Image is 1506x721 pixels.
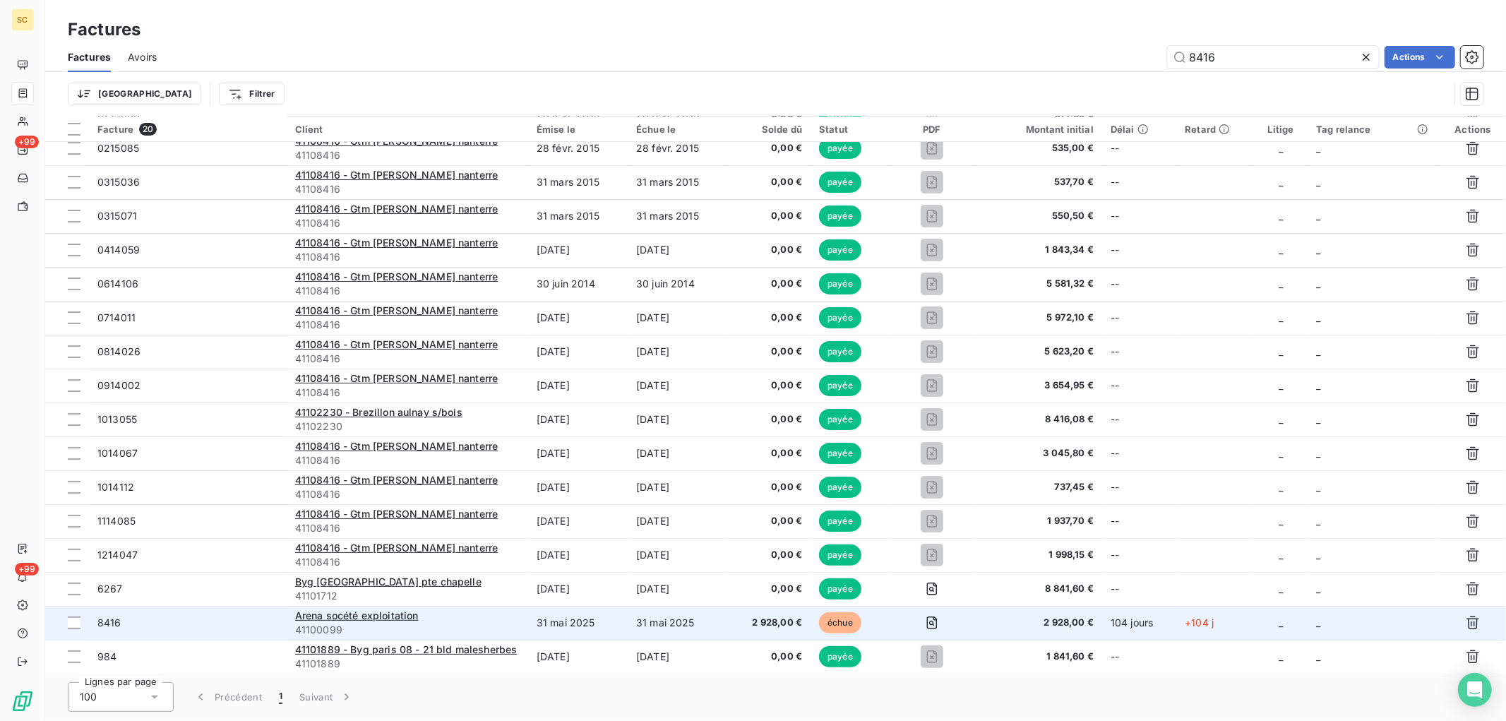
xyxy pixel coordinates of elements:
span: +104 j [1185,616,1214,628]
td: [DATE] [628,369,727,403]
td: [DATE] [628,335,727,369]
div: Litige [1262,124,1299,135]
span: Arena socété exploitation [295,609,419,621]
span: _ [1279,549,1283,561]
span: 737,45 € [984,480,1094,494]
span: 0,00 € [736,582,802,596]
span: 5 972,10 € [984,311,1094,325]
div: Open Intercom Messenger [1458,673,1492,707]
div: Tag relance [1316,124,1431,135]
span: 41108416 [295,352,520,366]
span: Factures [68,50,111,64]
span: _ [1316,413,1320,425]
td: [DATE] [528,403,628,436]
span: 41108416 - Gtm [PERSON_NAME] nanterre [295,304,498,316]
td: -- [1102,640,1176,674]
span: 0215085 [97,142,139,154]
span: 8416 [97,616,121,628]
span: 3 654,95 € [984,379,1094,393]
span: payée [819,544,861,566]
span: 535,00 € [984,141,1094,155]
span: 41100099 [295,623,520,637]
button: Actions [1385,46,1455,68]
span: payée [819,409,861,430]
div: SC [11,8,34,31]
span: 8 841,60 € [984,582,1094,596]
span: 1 [279,690,282,704]
span: payée [819,477,861,498]
input: Rechercher [1167,46,1379,68]
td: [DATE] [628,640,727,674]
span: _ [1279,515,1283,527]
td: -- [1102,267,1176,301]
span: payée [819,341,861,362]
span: 1214047 [97,549,138,561]
div: Émise le [537,124,619,135]
span: Facture [97,124,133,135]
span: 0,00 € [736,175,802,189]
span: 8 416,08 € [984,412,1094,427]
span: payée [819,578,861,600]
span: 1 841,60 € [984,650,1094,664]
button: Filtrer [219,83,284,105]
td: 31 mars 2015 [528,165,628,199]
span: 41108416 [295,487,520,501]
span: 0,00 € [736,141,802,155]
span: payée [819,138,861,159]
span: 100 [80,690,97,704]
span: _ [1316,210,1320,222]
span: payée [819,511,861,532]
div: Actions [1448,124,1498,135]
span: _ [1279,379,1283,391]
td: [DATE] [528,233,628,267]
span: +99 [15,136,39,148]
span: échue [819,612,861,633]
span: payée [819,307,861,328]
td: [DATE] [528,572,628,606]
td: -- [1102,504,1176,538]
span: 1114085 [97,515,136,527]
td: [DATE] [528,504,628,538]
span: _ [1316,650,1320,662]
td: -- [1102,572,1176,606]
span: 0,00 € [736,345,802,359]
td: [DATE] [628,403,727,436]
span: _ [1316,278,1320,290]
span: 3 045,80 € [984,446,1094,460]
td: [DATE] [628,301,727,335]
h3: Factures [68,17,141,42]
span: 41108416 [295,284,520,298]
span: _ [1316,142,1320,154]
td: [DATE] [528,301,628,335]
td: 31 mars 2015 [528,199,628,233]
span: _ [1316,176,1320,188]
div: Client [295,124,520,135]
span: _ [1279,311,1283,323]
button: Précédent [185,682,270,712]
span: _ [1279,142,1283,154]
td: [DATE] [628,436,727,470]
span: 0814026 [97,345,141,357]
td: 30 juin 2014 [528,267,628,301]
span: 41101889 - Byg paris 08 - 21 bld malesherbes [295,643,518,655]
span: payée [819,239,861,261]
span: _ [1279,616,1283,628]
td: [DATE] [628,233,727,267]
span: 0,00 € [736,311,802,325]
span: 0,00 € [736,650,802,664]
td: -- [1102,301,1176,335]
span: 41101889 [295,657,520,671]
td: -- [1102,165,1176,199]
span: _ [1279,210,1283,222]
td: 28 févr. 2015 [528,131,628,165]
td: [DATE] [528,436,628,470]
td: 31 mai 2025 [628,606,727,640]
td: [DATE] [628,504,727,538]
td: [DATE] [628,538,727,572]
span: 2 928,00 € [984,616,1094,630]
td: -- [1102,131,1176,165]
div: Délai [1111,124,1168,135]
span: 41108416 - Gtm [PERSON_NAME] nanterre [295,237,498,249]
span: +99 [15,563,39,576]
span: payée [819,646,861,667]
